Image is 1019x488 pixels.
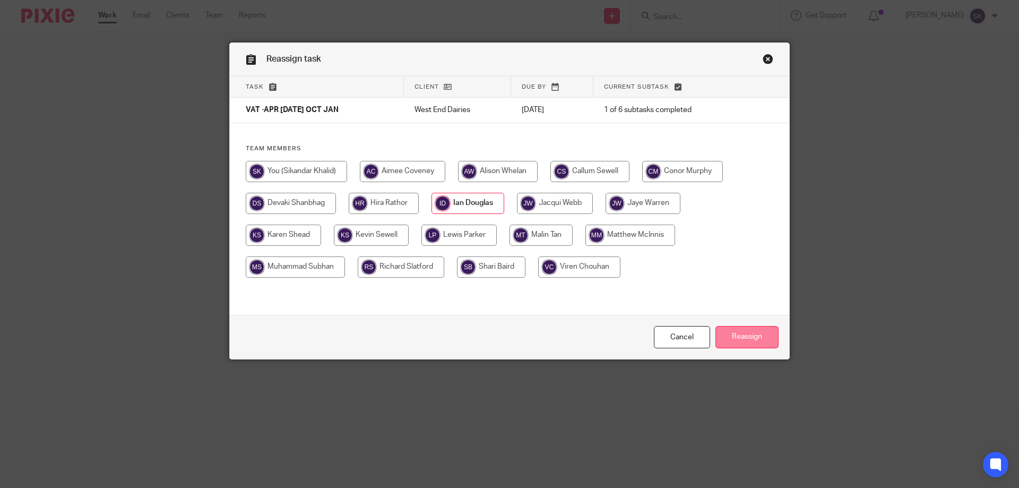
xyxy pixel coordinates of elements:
span: Task [246,84,264,90]
p: West End Dairies [414,105,500,115]
a: Close this dialog window [763,54,773,68]
span: Reassign task [266,55,321,63]
h4: Team members [246,144,773,153]
input: Reassign [715,326,779,349]
span: VAT -APR [DATE] OCT JAN [246,107,339,114]
p: [DATE] [522,105,583,115]
span: Current subtask [604,84,669,90]
a: Close this dialog window [654,326,710,349]
span: Due by [522,84,546,90]
span: Client [414,84,439,90]
td: 1 of 6 subtasks completed [593,98,745,123]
